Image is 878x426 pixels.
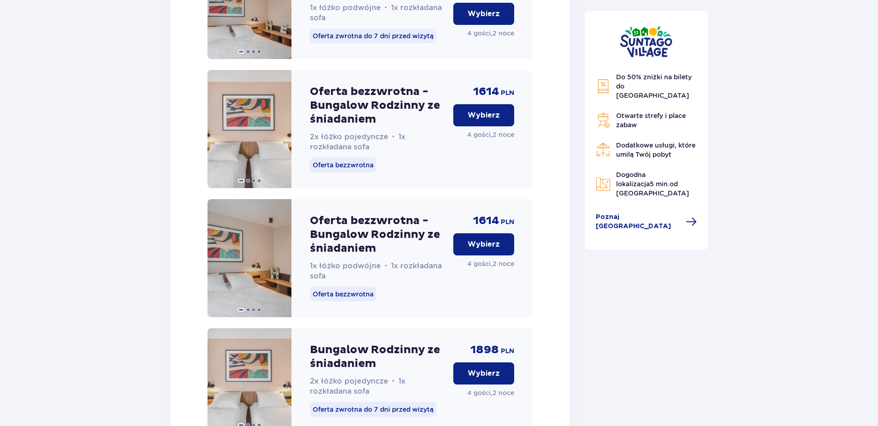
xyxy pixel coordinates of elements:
[501,89,514,98] span: PLN
[596,177,611,191] img: Map Icon
[453,104,514,126] button: Wybierz
[596,142,611,157] img: Restaurant Icon
[616,171,689,197] span: Dogodna lokalizacja od [GEOGRAPHIC_DATA]
[616,112,686,129] span: Otwarte strefy i place zabaw
[650,180,670,188] span: 5 min.
[470,343,499,357] span: 1898
[468,368,500,379] p: Wybierz
[616,142,695,158] span: Dodatkowe usługi, które umilą Twój pobyt
[310,377,388,385] span: 2x łóżko pojedyncze
[392,132,395,142] span: •
[596,213,681,231] span: Poznaj [GEOGRAPHIC_DATA]
[310,29,436,43] p: Oferta zwrotna do 7 dni przed wizytą
[310,214,446,255] p: Oferta bezzwrotna - Bungalow Rodzinny ze śniadaniem
[385,3,387,12] span: •
[596,79,611,94] img: Discount Icon
[620,26,672,58] img: Suntago Village
[467,259,514,268] p: 4 gości , 2 noce
[473,85,499,99] span: 1614
[453,3,514,25] button: Wybierz
[453,362,514,385] button: Wybierz
[467,29,514,38] p: 4 gości , 2 noce
[385,261,387,271] span: •
[596,113,611,128] img: Grill Icon
[596,213,697,231] a: Poznaj [GEOGRAPHIC_DATA]
[310,287,376,302] p: Oferta bezzwrotna
[453,233,514,255] button: Wybierz
[208,70,291,188] img: Oferta bezzwrotna - Bungalow Rodzinny ze śniadaniem
[467,130,514,139] p: 4 gości , 2 noce
[616,73,692,99] span: Do 50% zniżki na bilety do [GEOGRAPHIC_DATA]
[310,132,388,141] span: 2x łóżko pojedyncze
[208,199,291,317] img: Oferta bezzwrotna - Bungalow Rodzinny ze śniadaniem
[468,110,500,120] p: Wybierz
[310,261,381,270] span: 1x łóżko podwójne
[310,3,381,12] span: 1x łóżko podwójne
[468,239,500,249] p: Wybierz
[501,218,514,227] span: PLN
[467,388,514,397] p: 4 gości , 2 noce
[392,377,395,386] span: •
[310,158,376,172] p: Oferta bezzwrotna
[473,214,499,228] span: 1614
[310,402,436,417] p: Oferta zwrotna do 7 dni przed wizytą
[310,343,446,371] p: Bungalow Rodzinny ze śniadaniem
[468,9,500,19] p: Wybierz
[501,347,514,356] span: PLN
[310,85,446,126] p: Oferta bezzwrotna - Bungalow Rodzinny ze śniadaniem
